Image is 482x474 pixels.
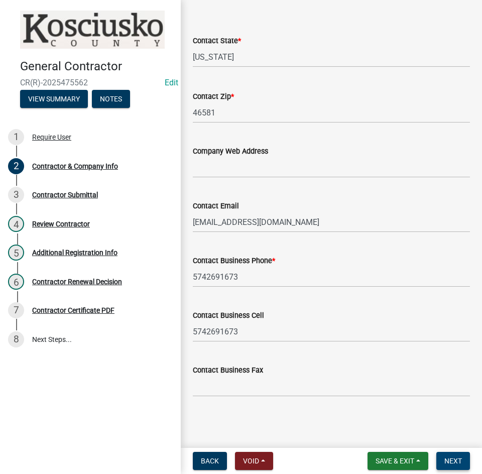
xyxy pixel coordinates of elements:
[368,452,428,470] button: Save & Exit
[243,457,259,465] span: Void
[20,95,88,103] wm-modal-confirm: Summary
[32,220,90,227] div: Review Contractor
[20,90,88,108] button: View Summary
[8,216,24,232] div: 4
[193,38,241,45] label: Contact State
[8,274,24,290] div: 6
[436,452,470,470] button: Next
[32,163,118,170] div: Contractor & Company Info
[376,457,414,465] span: Save & Exit
[8,158,24,174] div: 2
[32,278,122,285] div: Contractor Renewal Decision
[32,307,114,314] div: Contractor Certificate PDF
[444,457,462,465] span: Next
[8,302,24,318] div: 7
[92,95,130,103] wm-modal-confirm: Notes
[20,11,165,49] img: Kosciusko County, Indiana
[32,249,117,256] div: Additional Registration Info
[193,203,239,210] label: Contact Email
[20,59,173,74] h4: General Contractor
[193,148,268,155] label: Company Web Address
[193,452,227,470] button: Back
[92,90,130,108] button: Notes
[235,452,273,470] button: Void
[201,457,219,465] span: Back
[20,78,161,87] span: CR(R)-2025475562
[193,93,234,100] label: Contact Zip
[8,245,24,261] div: 5
[32,191,98,198] div: Contractor Submittal
[165,78,178,87] a: Edit
[8,331,24,347] div: 8
[193,367,263,374] label: Contact Business Fax
[193,258,275,265] label: Contact Business Phone
[165,78,178,87] wm-modal-confirm: Edit Application Number
[32,134,71,141] div: Require User
[8,187,24,203] div: 3
[193,312,264,319] label: Contact Business Cell
[8,129,24,145] div: 1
